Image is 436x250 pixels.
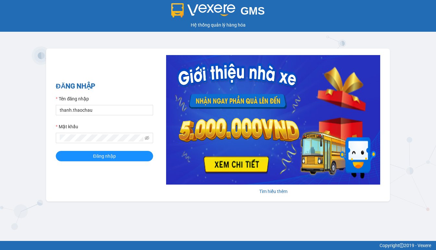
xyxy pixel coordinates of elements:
[56,81,153,92] h2: ĐĂNG NHẬP
[240,5,265,17] span: GMS
[166,188,380,195] div: Tìm hiểu thêm
[56,95,89,102] label: Tên đăng nhập
[5,242,431,249] div: Copyright 2019 - Vexere
[166,55,380,185] img: banner-0
[2,21,434,28] div: Hệ thống quản lý hàng hóa
[171,3,236,17] img: logo 2
[56,123,78,130] label: Mật khẩu
[56,105,153,115] input: Tên đăng nhập
[171,10,265,15] a: GMS
[399,243,404,248] span: copyright
[145,136,149,140] span: eye-invisible
[56,151,153,161] button: Đăng nhập
[93,153,116,160] span: Đăng nhập
[60,134,143,142] input: Mật khẩu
